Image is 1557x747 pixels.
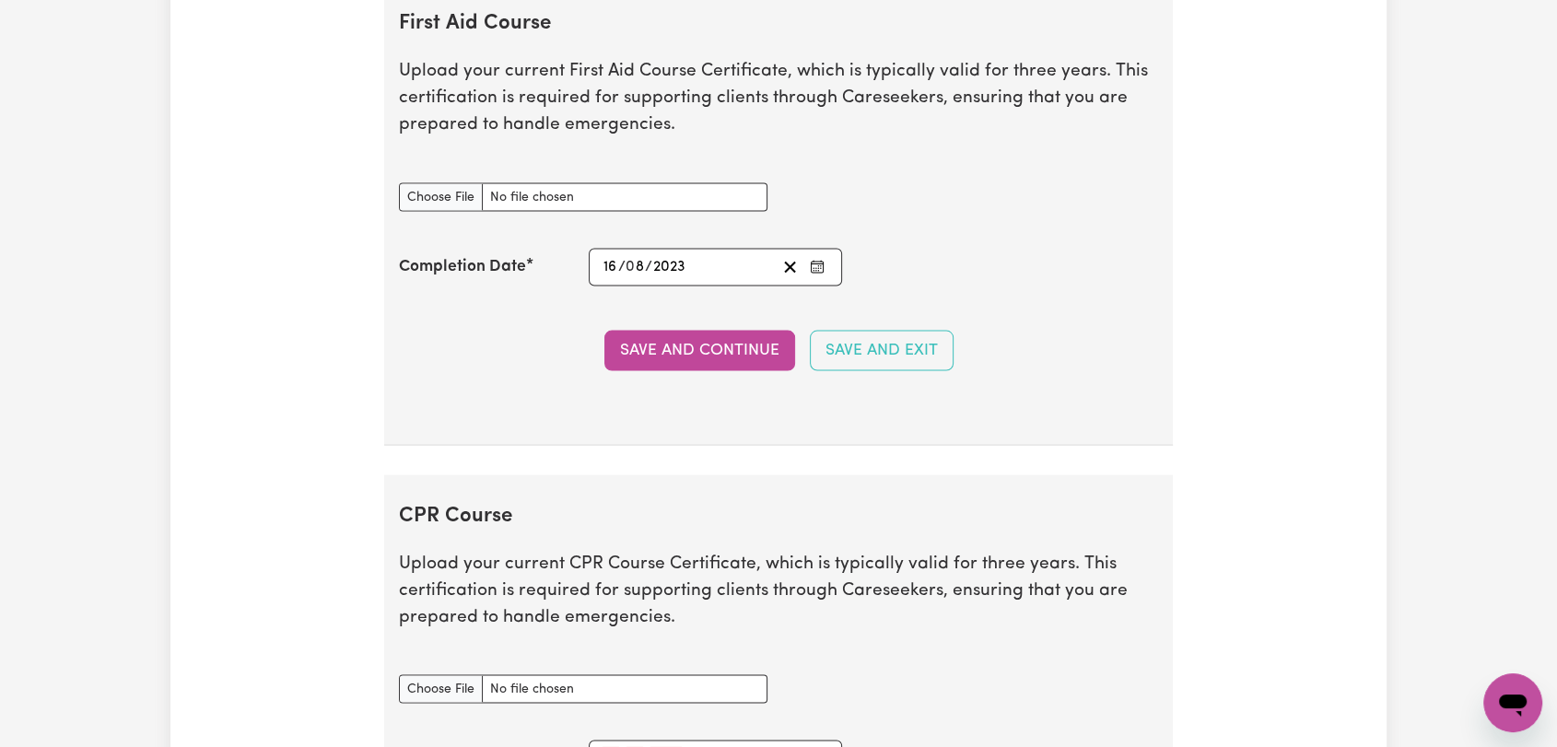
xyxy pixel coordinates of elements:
[626,255,645,280] input: --
[626,260,635,274] span: 0
[399,505,1158,530] h2: CPR Course
[604,331,795,371] button: Save and Continue
[810,331,954,371] button: Save and Exit
[776,255,804,280] button: Clear date
[399,255,526,279] label: Completion Date
[618,259,626,275] span: /
[652,255,687,280] input: ----
[399,59,1158,138] p: Upload your current First Aid Course Certificate, which is typically valid for three years. This ...
[399,552,1158,631] p: Upload your current CPR Course Certificate, which is typically valid for three years. This certif...
[603,255,618,280] input: --
[1483,673,1542,732] iframe: Button to launch messaging window
[804,255,830,280] button: Enter the Completion Date of your First Aid Course
[645,259,652,275] span: /
[399,12,1158,37] h2: First Aid Course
